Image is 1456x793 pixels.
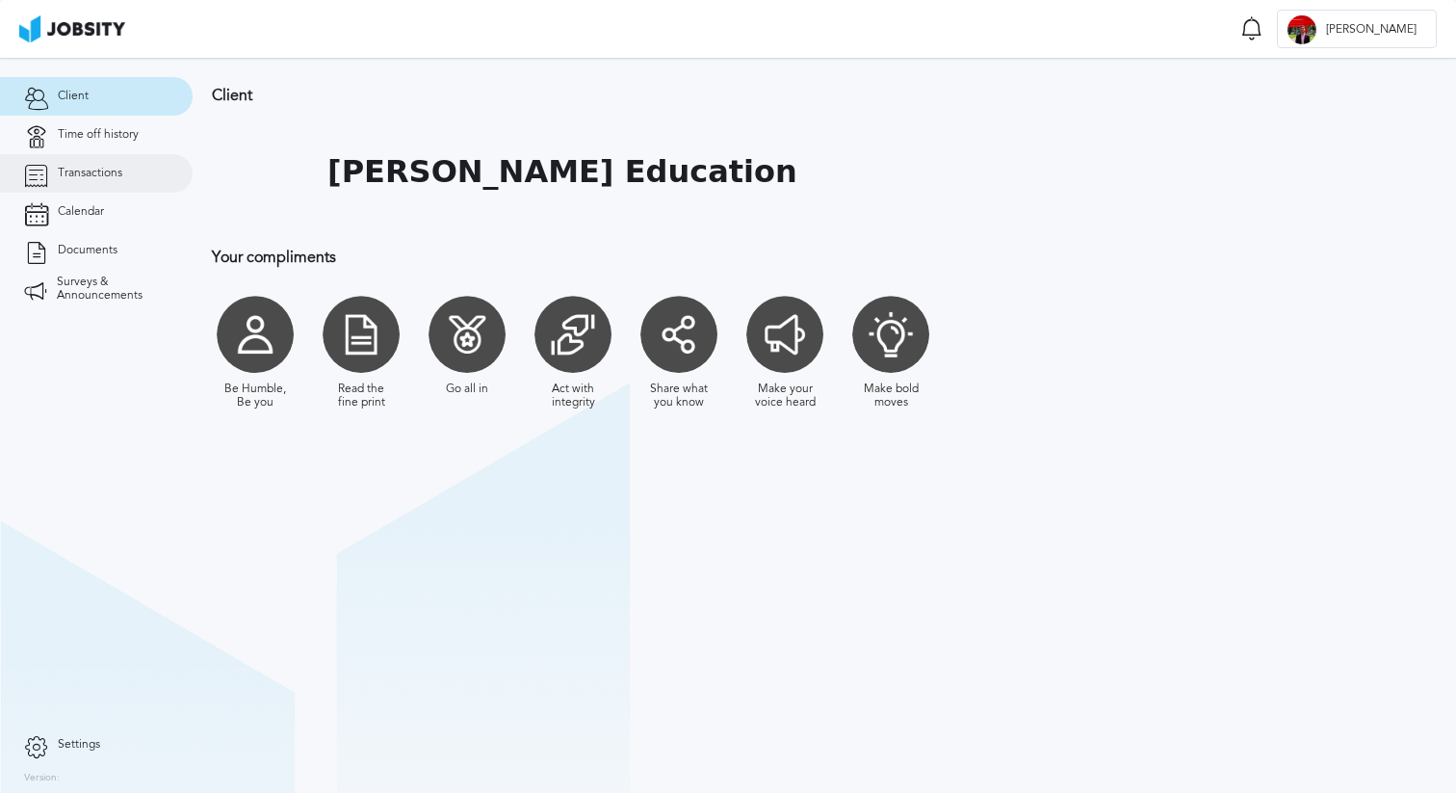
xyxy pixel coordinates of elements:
[212,87,1257,104] h3: Client
[57,276,169,303] span: Surveys & Announcements
[212,249,1257,266] h3: Your compliments
[327,383,395,410] div: Read the fine print
[751,383,819,410] div: Make your voice heard
[58,90,89,103] span: Client
[58,738,100,752] span: Settings
[645,383,713,410] div: Share what you know
[19,15,125,42] img: ab4bad089aa723f57921c736e9817d99.png
[1277,10,1437,48] button: L[PERSON_NAME]
[1316,23,1426,37] span: [PERSON_NAME]
[58,244,117,257] span: Documents
[1287,15,1316,44] div: L
[58,205,104,219] span: Calendar
[58,167,122,180] span: Transactions
[327,154,797,190] h1: [PERSON_NAME] Education
[539,383,607,410] div: Act with integrity
[446,383,488,396] div: Go all in
[58,128,139,142] span: Time off history
[221,383,289,410] div: Be Humble, Be you
[24,773,60,784] label: Version:
[857,383,924,410] div: Make bold moves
